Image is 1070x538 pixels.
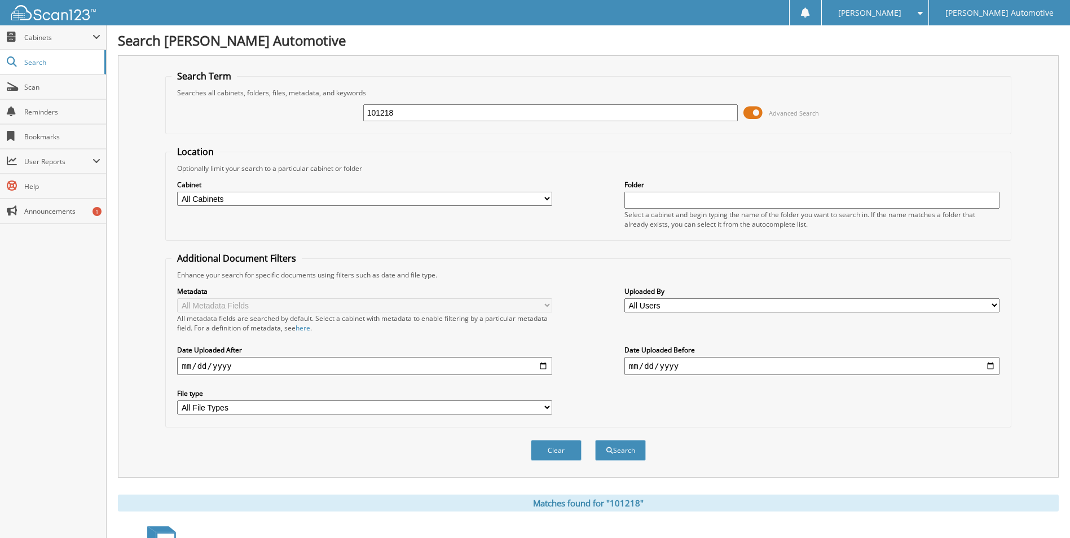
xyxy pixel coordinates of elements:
div: Select a cabinet and begin typing the name of the folder you want to search in. If the name match... [624,210,999,229]
span: Advanced Search [769,109,819,117]
span: [PERSON_NAME] [838,10,901,16]
button: Clear [531,440,582,461]
span: Announcements [24,206,100,216]
label: Date Uploaded After [177,345,552,355]
button: Search [595,440,646,461]
span: Cabinets [24,33,93,42]
div: 1 [93,207,102,216]
span: Scan [24,82,100,92]
label: Date Uploaded Before [624,345,999,355]
span: Help [24,182,100,191]
label: Metadata [177,286,552,296]
div: Optionally limit your search to a particular cabinet or folder [171,164,1005,173]
span: User Reports [24,157,93,166]
h1: Search [PERSON_NAME] Automotive [118,31,1059,50]
div: All metadata fields are searched by default. Select a cabinet with metadata to enable filtering b... [177,314,552,333]
div: Enhance your search for specific documents using filters such as date and file type. [171,270,1005,280]
legend: Additional Document Filters [171,252,302,264]
div: Matches found for "101218" [118,495,1059,511]
input: start [177,357,552,375]
label: Folder [624,180,999,189]
label: File type [177,389,552,398]
legend: Search Term [171,70,237,82]
span: [PERSON_NAME] Automotive [945,10,1054,16]
img: scan123-logo-white.svg [11,5,96,20]
span: Search [24,58,99,67]
span: Bookmarks [24,132,100,142]
legend: Location [171,145,219,158]
span: Reminders [24,107,100,117]
label: Cabinet [177,180,552,189]
div: Searches all cabinets, folders, files, metadata, and keywords [171,88,1005,98]
a: here [296,323,310,333]
input: end [624,357,999,375]
label: Uploaded By [624,286,999,296]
